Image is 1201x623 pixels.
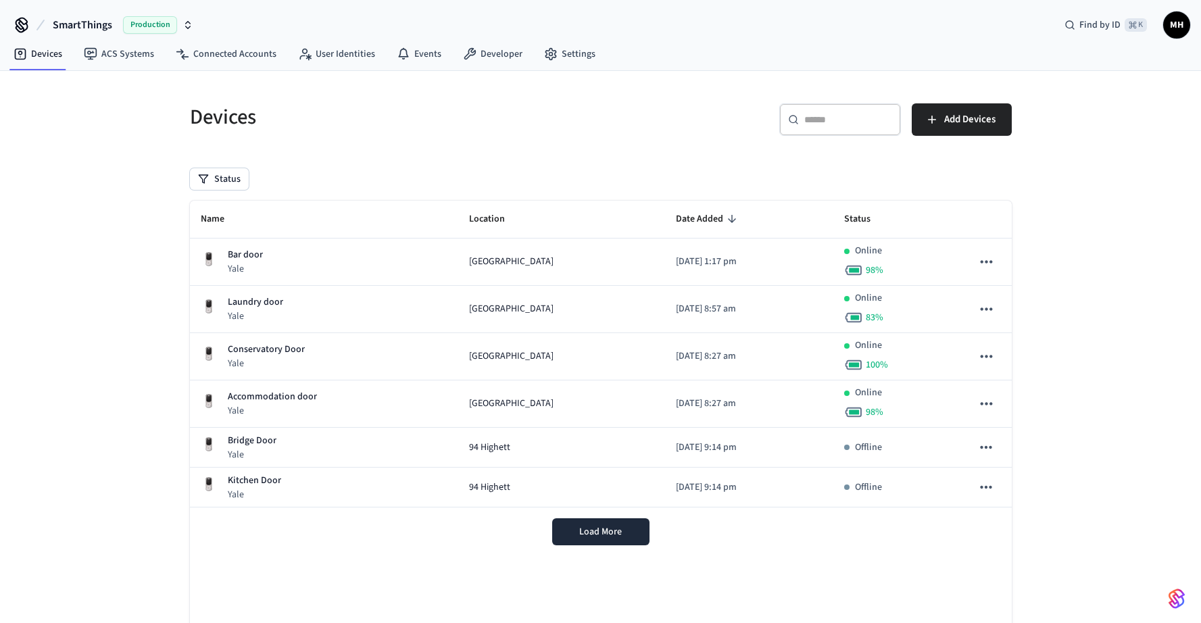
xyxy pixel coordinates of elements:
[228,343,305,357] p: Conservatory Door
[676,397,823,411] p: [DATE] 8:27 am
[855,339,882,353] p: Online
[201,346,217,362] img: Yale Assure Touchscreen Wifi Smart Lock, Satin Nickel, Front
[1169,588,1185,609] img: SeamLogoGradient.69752ec5.svg
[676,302,823,316] p: [DATE] 8:57 am
[866,358,888,372] span: 100 %
[165,42,287,66] a: Connected Accounts
[201,251,217,268] img: Yale Assure Touchscreen Wifi Smart Lock, Satin Nickel, Front
[469,255,554,269] span: [GEOGRAPHIC_DATA]
[855,441,882,455] p: Offline
[469,349,554,364] span: [GEOGRAPHIC_DATA]
[552,518,649,545] button: Load More
[228,295,283,309] p: Laundry door
[228,262,263,276] p: Yale
[579,525,622,539] span: Load More
[676,441,823,455] p: [DATE] 9:14 pm
[469,302,554,316] span: [GEOGRAPHIC_DATA]
[201,299,217,315] img: Yale Assure Touchscreen Wifi Smart Lock, Satin Nickel, Front
[855,291,882,305] p: Online
[855,480,882,495] p: Offline
[201,209,242,230] span: Name
[1165,13,1189,37] span: MH
[855,244,882,258] p: Online
[228,488,281,501] p: Yale
[944,111,996,128] span: Add Devices
[866,405,883,419] span: 98 %
[201,476,217,493] img: Yale Assure Touchscreen Wifi Smart Lock, Satin Nickel, Front
[533,42,606,66] a: Settings
[53,17,112,33] span: SmartThings
[469,441,510,455] span: 94 Highett
[855,386,882,400] p: Online
[676,255,823,269] p: [DATE] 1:17 pm
[190,201,1012,507] table: sticky table
[3,42,73,66] a: Devices
[866,311,883,324] span: 83 %
[228,309,283,323] p: Yale
[228,248,263,262] p: Bar door
[190,103,593,131] h5: Devices
[469,209,522,230] span: Location
[866,264,883,277] span: 98 %
[1054,13,1158,37] div: Find by ID⌘ K
[676,349,823,364] p: [DATE] 8:27 am
[201,393,217,409] img: Yale Assure Touchscreen Wifi Smart Lock, Satin Nickel, Front
[190,168,249,190] button: Status
[676,209,741,230] span: Date Added
[676,480,823,495] p: [DATE] 9:14 pm
[1163,11,1190,39] button: MH
[469,397,554,411] span: [GEOGRAPHIC_DATA]
[228,448,276,462] p: Yale
[228,404,317,418] p: Yale
[844,209,888,230] span: Status
[469,480,510,495] span: 94 Highett
[452,42,533,66] a: Developer
[228,390,317,404] p: Accommodation door
[123,16,177,34] span: Production
[386,42,452,66] a: Events
[73,42,165,66] a: ACS Systems
[228,474,281,488] p: Kitchen Door
[1125,18,1147,32] span: ⌘ K
[201,437,217,453] img: Yale Assure Touchscreen Wifi Smart Lock, Satin Nickel, Front
[228,434,276,448] p: Bridge Door
[1079,18,1121,32] span: Find by ID
[287,42,386,66] a: User Identities
[228,357,305,370] p: Yale
[912,103,1012,136] button: Add Devices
